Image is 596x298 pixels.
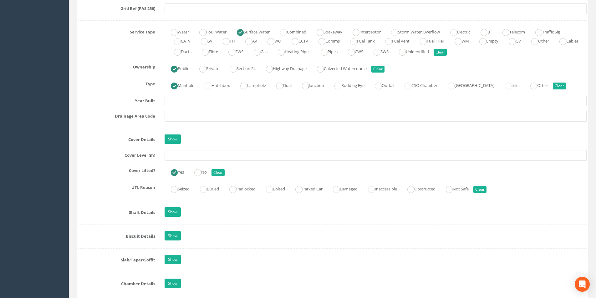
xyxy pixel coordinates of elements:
[165,231,181,240] a: Show
[74,27,160,35] label: Service Type
[553,83,566,89] button: Clear
[194,184,219,193] label: Buried
[74,279,160,287] label: Chamber Details
[260,63,307,73] label: Highway Drainage
[193,63,219,73] label: Private
[193,27,227,36] label: Foul Water
[239,36,257,45] label: AV
[393,47,429,56] label: Unidentified
[296,80,324,89] label: Junction
[444,27,470,36] label: Electric
[74,111,160,119] label: Drainage Area Code
[165,80,194,89] label: Manhole
[261,36,281,45] label: WO
[498,80,520,89] label: Inlet
[272,47,310,56] label: Heating Pipes
[165,279,181,288] a: Show
[74,231,160,239] label: Biscuit Details
[327,184,358,193] label: Damaged
[165,27,189,36] label: Water
[385,27,440,36] label: Storm Water Overflow
[74,96,160,104] label: Year Built
[448,36,469,45] label: WM
[496,27,525,36] label: Telecom
[524,80,548,89] label: Other
[575,277,590,292] div: Open Intercom Messenger
[342,47,363,56] label: CWS
[198,80,230,89] label: Hatchbox
[234,80,266,89] label: Lamphole
[231,27,270,36] label: Surface Water
[398,80,437,89] label: CSO Chamber
[223,184,256,193] label: Padlocked
[211,169,225,176] button: Clear
[270,80,292,89] label: Dual
[168,36,191,45] label: CATV
[74,3,160,12] label: Grid Ref (PAS 256)
[473,186,486,193] button: Clear
[314,47,338,56] label: Pipes
[434,49,447,56] button: Clear
[525,36,549,45] label: Other
[74,182,160,190] label: UTL Reason
[165,63,189,73] label: Public
[502,36,521,45] label: GV
[274,27,306,36] label: Combined
[529,27,560,36] label: Traffic Sig
[312,36,340,45] label: Comms
[553,36,578,45] label: Cables
[401,184,436,193] label: Obstructed
[74,150,160,158] label: Cover Level (m)
[168,47,191,56] label: Ducts
[473,36,498,45] label: Empty
[223,63,256,73] label: Section 24
[474,27,492,36] label: BT
[165,184,190,193] label: Seized
[74,165,160,174] label: Cover Lifted?
[165,134,181,144] a: Show
[165,255,181,264] a: Show
[74,134,160,143] label: Cover Details
[311,63,367,73] label: Culverted Watercourse
[285,36,308,45] label: CCTV
[289,184,323,193] label: Parked Car
[440,184,469,193] label: Not Safe
[379,36,410,45] label: Fuel Vent
[328,80,364,89] label: Rodding Eye
[260,184,285,193] label: Bolted
[414,36,444,45] label: Fuel Filler
[344,36,375,45] label: Fuel Tank
[367,47,389,56] label: SWS
[74,207,160,215] label: Shaft Details
[165,167,184,176] label: Yes
[195,36,212,45] label: SV
[310,27,342,36] label: Soakaway
[165,207,181,217] a: Show
[222,47,243,56] label: FWS
[371,66,385,73] button: Clear
[74,255,160,263] label: Slab/Taper/Soffit
[441,80,494,89] label: [GEOGRAPHIC_DATA]
[346,27,381,36] label: Interceptor
[74,62,160,70] label: Ownership
[362,184,397,193] label: Inaccessible
[216,36,235,45] label: FH
[74,79,160,87] label: Type
[188,167,207,176] label: No
[369,80,394,89] label: Outfall
[196,47,218,56] label: Fibre
[247,47,267,56] label: Gas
